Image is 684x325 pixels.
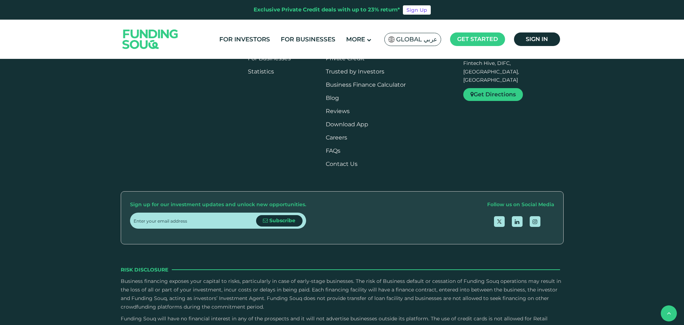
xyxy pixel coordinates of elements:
[121,277,564,311] p: Business financing exposes your capital to risks, particularly in case of early-stage businesses....
[396,35,437,44] span: Global عربي
[514,32,560,46] a: Sign in
[130,200,306,209] div: Sign up for our investment updates and unlock new opportunities.
[457,36,498,42] span: Get started
[530,216,540,227] a: open Instagram
[269,217,295,224] span: Subscribe
[326,134,347,141] span: Careers
[256,215,303,227] button: Subscribe
[254,6,400,14] div: Exclusive Private Credit deals with up to 23% return*
[121,266,168,274] span: Risk Disclosure
[134,213,256,229] input: Enter your email address
[326,147,340,154] a: FAQs
[326,161,358,167] a: Contact Us
[494,216,505,227] a: open Twitter
[661,305,677,321] button: back
[388,36,395,42] img: SA Flag
[346,36,365,43] span: More
[326,108,350,115] a: Reviews
[512,216,523,227] a: open Linkedin
[326,95,339,101] a: Blog
[248,68,274,75] a: Statistics
[218,34,272,45] a: For Investors
[326,81,406,88] a: Business Finance Calculator
[497,219,501,224] img: twitter
[279,34,337,45] a: For Businesses
[487,200,554,209] div: Follow us on Social Media
[463,88,523,101] a: Get Directions
[326,68,384,75] a: Trusted by Investors
[326,121,368,128] a: Download App
[115,21,185,57] img: Logo
[403,5,431,15] a: Sign Up
[463,59,548,85] p: Fintech Hive, DIFC, [GEOGRAPHIC_DATA], [GEOGRAPHIC_DATA]
[526,36,548,42] span: Sign in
